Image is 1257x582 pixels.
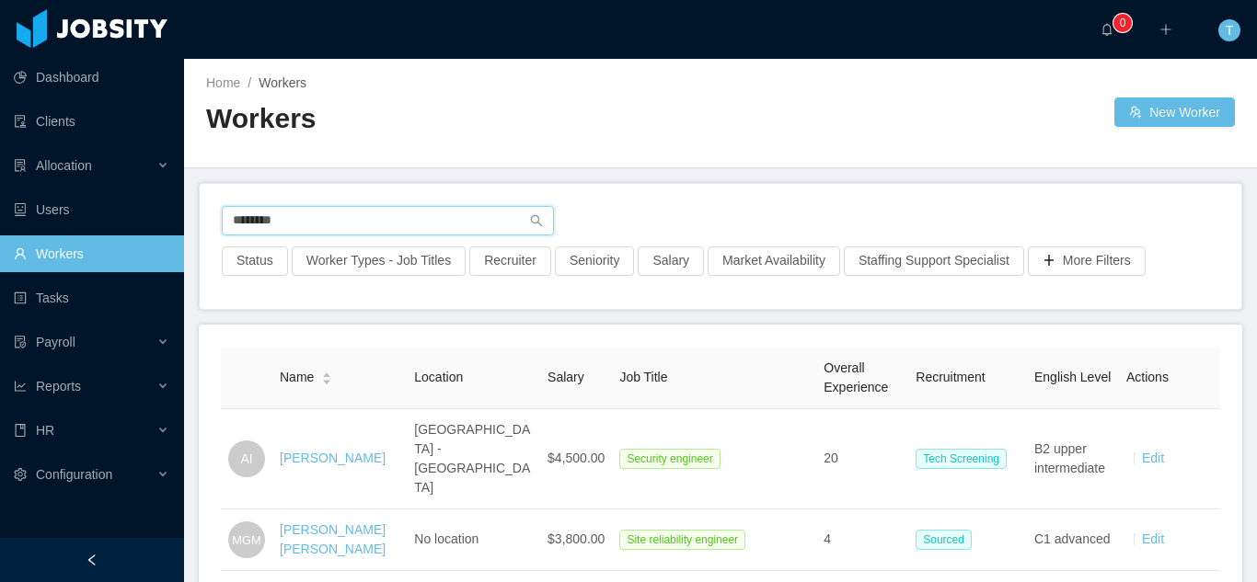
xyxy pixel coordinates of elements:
[1113,14,1132,32] sup: 0
[36,423,54,438] span: HR
[292,246,466,276] button: Worker Types - Job Titles
[280,451,386,465] a: [PERSON_NAME]
[206,75,240,90] a: Home
[248,75,251,90] span: /
[916,449,1007,469] span: Tech Screening
[916,530,972,550] span: Sourced
[14,103,169,140] a: icon: auditClients
[14,191,169,228] a: icon: robotUsers
[14,59,169,96] a: icon: pie-chartDashboard
[14,380,27,393] i: icon: line-chart
[222,246,288,276] button: Status
[36,158,92,173] span: Allocation
[407,509,540,571] td: No location
[36,467,112,482] span: Configuration
[1034,370,1111,384] span: English Level
[1028,246,1146,276] button: icon: plusMore Filters
[619,530,745,550] span: Site reliability engineer
[548,370,584,384] span: Salary
[14,280,169,316] a: icon: profileTasks
[14,159,27,172] i: icon: solution
[1126,370,1169,384] span: Actions
[469,246,551,276] button: Recruiter
[1114,97,1235,127] button: icon: usergroup-addNew Worker
[816,509,908,571] td: 4
[619,449,720,469] span: Security engineer
[638,246,704,276] button: Salary
[414,370,463,384] span: Location
[36,379,81,394] span: Reports
[530,214,543,227] i: icon: search
[407,409,540,509] td: [GEOGRAPHIC_DATA] - [GEOGRAPHIC_DATA]
[1027,509,1119,571] td: C1 advanced
[1027,409,1119,509] td: B2 upper intermediate
[280,522,386,556] a: [PERSON_NAME] [PERSON_NAME]
[1101,23,1113,36] i: icon: bell
[816,409,908,509] td: 20
[321,370,332,382] div: Sort
[824,360,888,394] span: Overall Experience
[36,335,75,349] span: Payroll
[916,370,985,384] span: Recruitment
[14,424,27,437] i: icon: book
[322,377,332,382] i: icon: caret-down
[1159,23,1172,36] i: icon: plus
[240,440,252,477] span: AI
[619,370,667,384] span: Job Title
[322,371,332,376] i: icon: caret-up
[259,75,306,90] span: Workers
[548,531,605,546] span: $3,800.00
[1142,531,1164,546] a: Edit
[1142,451,1164,465] a: Edit
[280,368,314,387] span: Name
[1226,19,1234,41] span: T
[206,100,721,138] h2: Workers
[548,451,605,465] span: $4,500.00
[844,246,1024,276] button: Staffing Support Specialist
[708,246,840,276] button: Market Availability
[14,468,27,481] i: icon: setting
[14,336,27,348] i: icon: file-protect
[555,246,634,276] button: Seniority
[232,522,260,556] span: MGM
[14,235,169,272] a: icon: userWorkers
